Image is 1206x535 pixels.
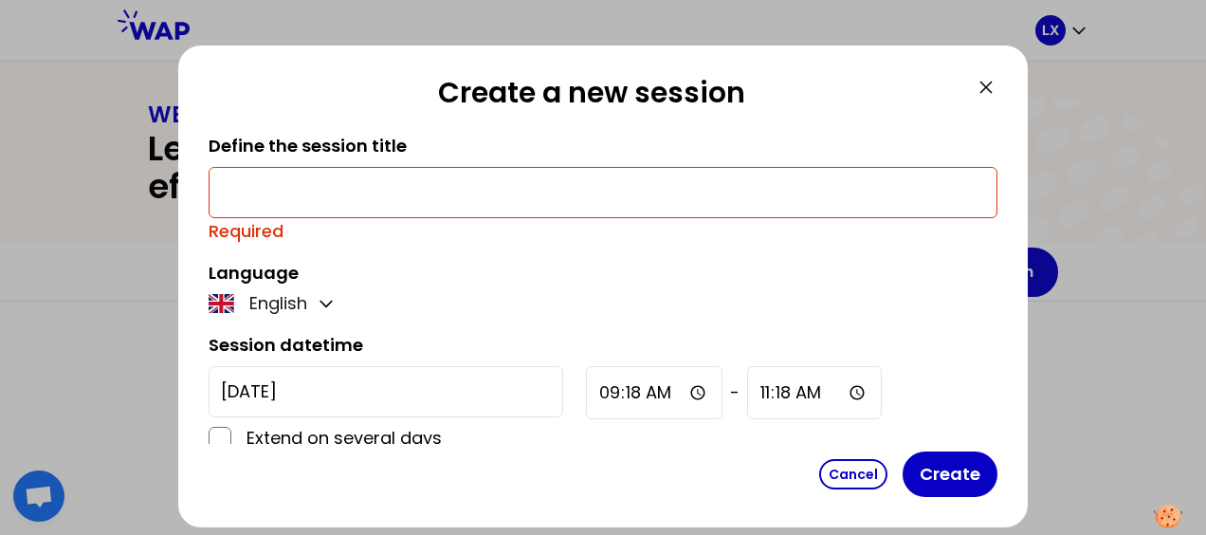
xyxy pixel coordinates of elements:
label: Language [209,261,299,285]
h2: Create a new session [209,76,975,118]
div: Required [209,218,997,245]
label: Session datetime [209,333,363,357]
button: Cancel [819,459,887,489]
label: Define the session title [209,134,407,157]
button: Create [903,452,997,497]
span: - [730,379,740,406]
input: YYYY-M-D [209,366,563,417]
p: Extend on several days [247,425,563,452]
p: English [249,290,307,317]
